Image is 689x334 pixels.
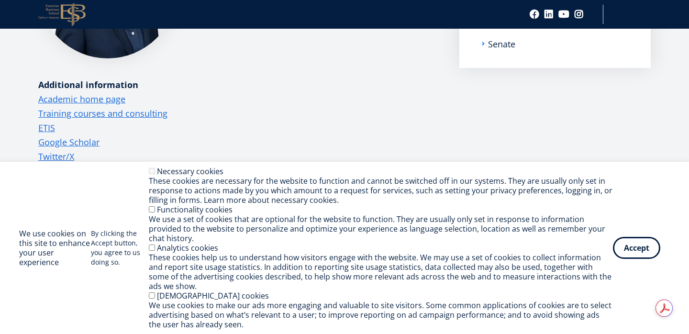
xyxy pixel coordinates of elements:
div: These cookies help us to understand how visitors engage with the website. We may use a set of coo... [149,253,613,291]
div: Additional information [38,78,440,92]
a: Youtube [558,10,569,19]
a: Twitter/X [38,149,74,164]
a: Facebook [530,10,539,19]
a: Linkedin [544,10,554,19]
label: Necessary cookies [157,166,223,177]
div: These cookies are necessary for the website to function and cannot be switched off in our systems... [149,176,613,205]
div: We use cookies to make our ads more engaging and valuable to site visitors. Some common applicati... [149,301,613,329]
a: Training courses and consulting [38,106,167,121]
p: By clicking the Accept button, you agree to us doing so. [91,229,149,267]
a: Senate [488,39,515,49]
a: Google Scholar [38,135,100,149]
div: We use a set of cookies that are optional for the website to function. They are usually only set ... [149,214,613,243]
button: Accept [613,237,660,259]
h2: We use cookies on this site to enhance your user experience [19,229,91,267]
label: [DEMOGRAPHIC_DATA] cookies [157,290,269,301]
label: Analytics cookies [157,243,218,253]
a: ETIS [38,121,55,135]
a: Instagram [574,10,584,19]
a: Academic home page [38,92,125,106]
a: EBS Executive Education [488,20,586,30]
label: Functionality cookies [157,204,233,215]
